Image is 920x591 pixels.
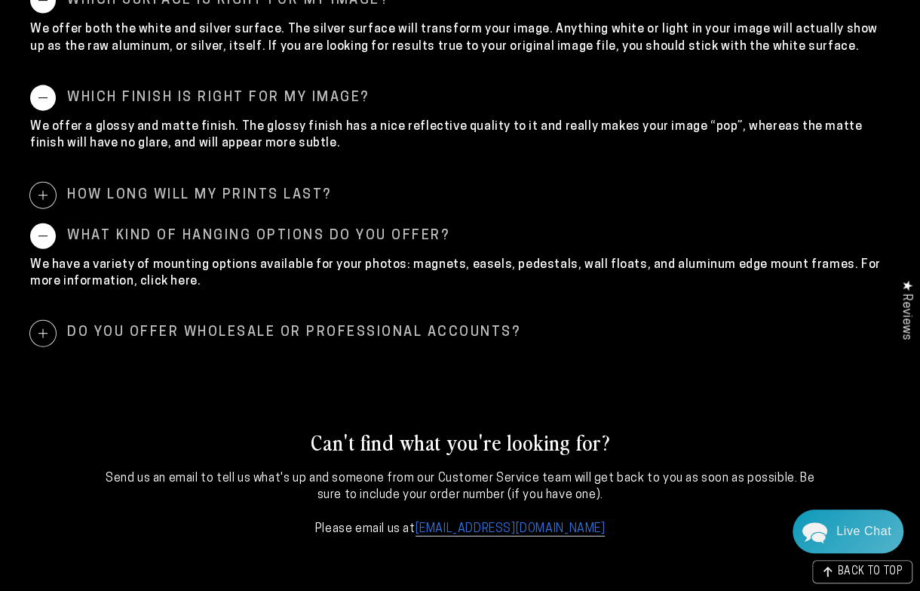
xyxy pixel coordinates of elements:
div: Contact Us Directly [836,509,891,553]
p: We offer both the white and silver surface. The silver surface will transform your image. Anythin... [30,21,890,55]
summary: How long will my prints last? [30,183,890,208]
summary: Do you offer wholesale or professional accounts? [30,321,890,346]
div: Click to open Judge.me floating reviews tab [891,268,920,352]
h2: Can't find what you're looking for? [30,428,890,455]
span: BACK TO TOP [837,567,903,577]
summary: Which finish is right for my image? [30,85,890,111]
p: Send us an email to tell us what's up and someone from our Customer Service team will get back to... [95,470,826,538]
a: [EMAIL_ADDRESS][DOMAIN_NAME] [416,523,606,537]
summary: What kind of hanging options do you offer? [30,223,890,249]
p: We offer a glossy and matte finish. The glossy finish has a nice reflective quality to it and rea... [30,119,890,152]
p: We have a variety of mounting options available for your photos: magnets, easels, pedestals, wall... [30,257,890,291]
div: Chat widget toggle [793,509,903,553]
